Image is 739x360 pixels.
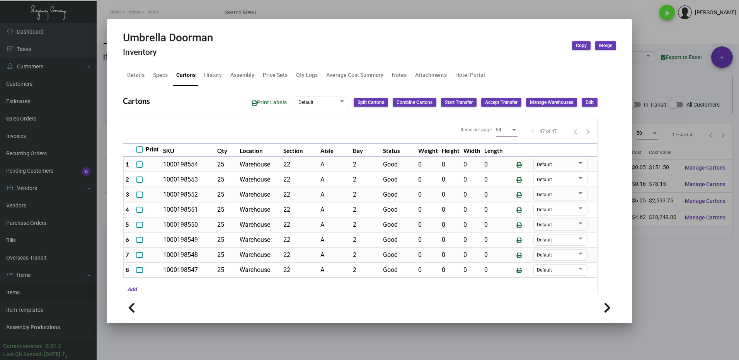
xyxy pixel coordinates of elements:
[298,100,313,105] span: Default
[496,127,518,133] mat-select: Items per page:
[441,98,477,107] button: Start Transfer
[204,71,222,79] div: History
[537,252,552,258] span: Default
[572,41,591,50] button: Copy
[281,143,318,157] th: Section
[296,71,318,79] div: Qty Logs
[3,342,43,350] div: Current version:
[230,71,254,79] div: Assembly
[123,48,213,57] h4: Inventory
[440,143,461,157] th: Height
[530,99,573,106] span: Manage Warehouses
[526,98,577,107] button: Manage Warehouses
[153,71,168,79] div: Specs
[537,207,552,212] span: Default
[318,143,351,157] th: Aisle
[582,98,598,107] button: Edit
[123,31,213,44] h2: Umbrella Doorman
[393,98,436,107] button: Combine Cartons
[126,251,129,258] span: 7
[215,143,238,157] th: Qty
[123,285,137,294] mat-hint: Add
[252,99,287,105] span: Print Labels
[126,236,129,243] span: 6
[482,143,505,157] th: Length
[582,125,594,138] button: Next page
[537,222,552,228] span: Default
[415,71,447,79] div: Attachments
[245,95,293,110] button: Print Labels
[569,125,582,138] button: Previous page
[461,126,493,133] div: Items per page:
[146,145,158,154] span: Print
[126,161,129,168] span: 1
[126,191,129,198] span: 3
[3,350,60,358] div: Last Qb Synced: [DATE]
[127,71,145,79] div: Details
[123,96,150,105] h2: Cartons
[531,128,557,135] div: 1 – 47 of 47
[537,237,552,243] span: Default
[595,41,616,50] button: Merge
[455,71,485,79] div: Hotel Portal
[263,71,288,79] div: Price Sets
[397,99,433,106] span: Combine Cartons
[238,143,282,157] th: Location
[161,143,215,157] th: SKU
[485,99,518,106] span: Accept Transfer
[392,71,407,79] div: Notes
[586,99,594,106] span: Edit
[126,176,129,183] span: 2
[381,143,416,157] th: Status
[358,99,384,106] span: Split Cartons
[537,177,552,182] span: Default
[537,192,552,197] span: Default
[481,98,521,107] button: Accept Transfer
[537,267,552,273] span: Default
[576,42,587,49] span: Copy
[599,42,612,49] span: Merge
[176,71,196,79] div: Cartons
[126,266,129,273] span: 8
[351,143,381,157] th: Bay
[416,143,440,157] th: Weight
[126,206,129,213] span: 4
[354,98,388,107] button: Split Cartons
[496,127,501,132] span: 50
[46,342,61,350] div: 0.51.2
[326,71,383,79] div: Average Cost Summary
[445,99,473,106] span: Start Transfer
[537,162,552,167] span: Default
[461,143,482,157] th: Width
[126,221,129,228] span: 5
